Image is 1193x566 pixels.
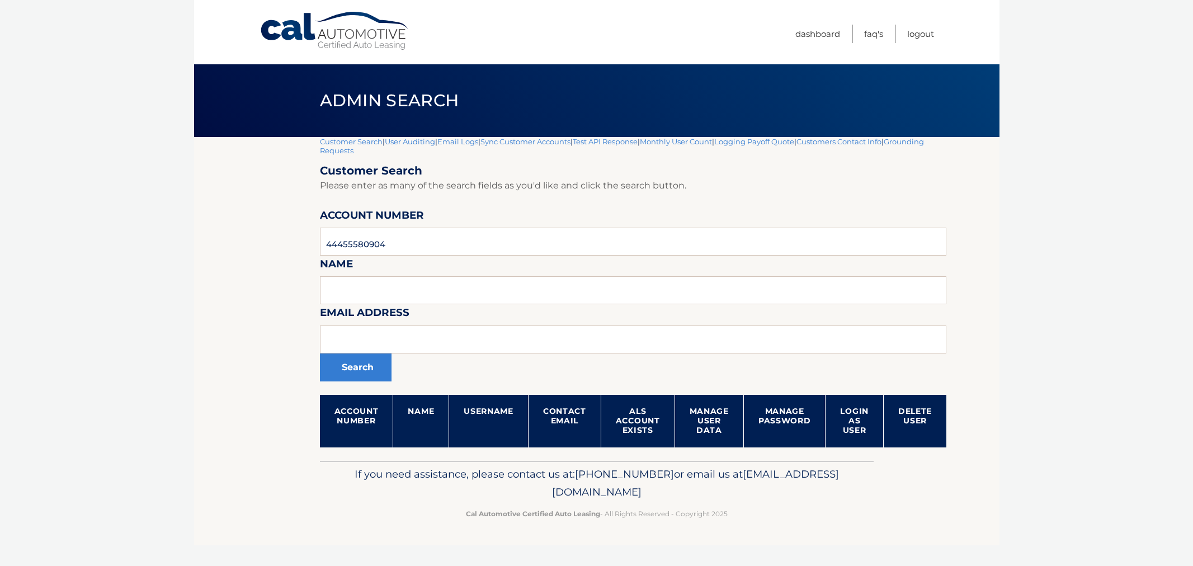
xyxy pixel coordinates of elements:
[320,137,947,461] div: | | | | | | | |
[466,510,600,518] strong: Cal Automotive Certified Auto Leasing
[320,207,424,228] label: Account Number
[320,90,459,111] span: Admin Search
[552,468,839,498] span: [EMAIL_ADDRESS][DOMAIN_NAME]
[675,395,743,447] th: Manage User Data
[320,137,924,155] a: Grounding Requests
[743,395,826,447] th: Manage Password
[640,137,712,146] a: Monthly User Count
[260,11,411,51] a: Cal Automotive
[714,137,794,146] a: Logging Payoff Quote
[437,137,478,146] a: Email Logs
[480,137,570,146] a: Sync Customer Accounts
[795,25,840,43] a: Dashboard
[385,137,435,146] a: User Auditing
[573,137,638,146] a: Test API Response
[327,465,866,501] p: If you need assistance, please contact us at: or email us at
[320,395,393,447] th: Account Number
[320,353,392,381] button: Search
[601,395,675,447] th: ALS Account Exists
[907,25,934,43] a: Logout
[449,395,529,447] th: Username
[320,256,353,276] label: Name
[320,304,409,325] label: Email Address
[883,395,946,447] th: Delete User
[327,508,866,520] p: - All Rights Reserved - Copyright 2025
[826,395,884,447] th: Login as User
[393,395,449,447] th: Name
[320,164,947,178] h2: Customer Search
[864,25,883,43] a: FAQ's
[796,137,881,146] a: Customers Contact Info
[528,395,601,447] th: Contact Email
[320,137,383,146] a: Customer Search
[320,178,947,194] p: Please enter as many of the search fields as you'd like and click the search button.
[575,468,674,480] span: [PHONE_NUMBER]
